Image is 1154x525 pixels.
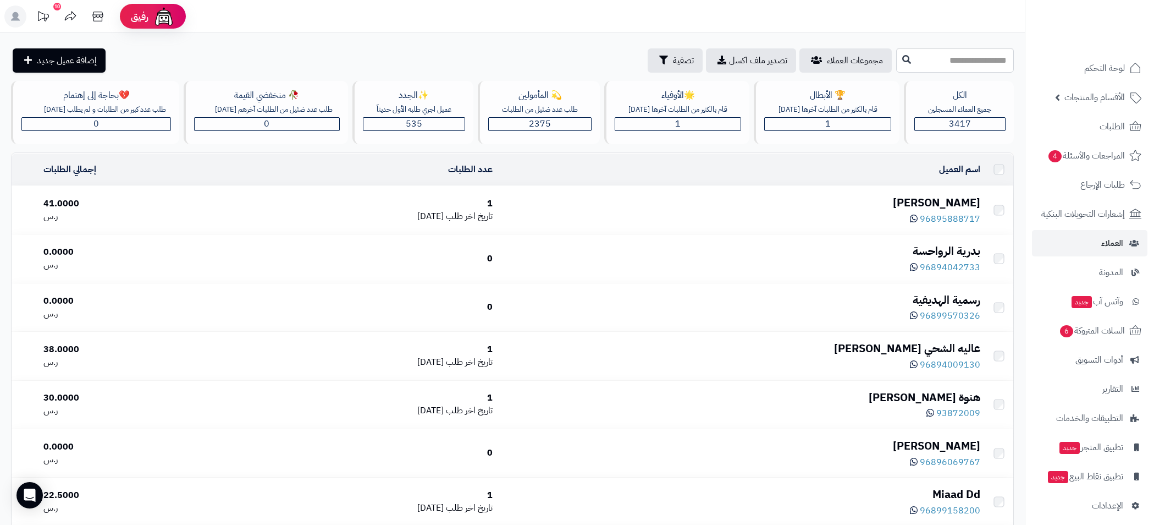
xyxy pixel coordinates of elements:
span: 2375 [529,117,551,130]
span: جديد [1059,442,1080,454]
a: طلبات الإرجاع [1032,172,1147,198]
span: التقارير [1102,381,1123,397]
div: عميل اجري طلبه الأول حديثاّ [363,105,465,115]
span: المدونة [1099,265,1123,280]
a: عدد الطلبات [448,163,493,176]
a: 🌟الأوفياءقام بالكثير من الطلبات آخرها [DATE]1 [602,81,752,144]
div: 0 [237,253,493,265]
span: التطبيقات والخدمات [1056,411,1123,426]
div: 1 [237,198,493,210]
a: لوحة التحكم [1032,55,1147,81]
a: إجمالي الطلبات [43,163,96,176]
a: 96899570326 [910,309,980,322]
span: 535 [406,117,422,130]
span: 3417 [949,117,971,130]
div: طلب عدد كبير من الطلبات و لم يطلب [DATE] [39,105,171,115]
span: السلات المتروكة [1059,323,1125,338]
div: ر.س [43,404,228,417]
div: قام بالكثير من الطلبات آخرها [DATE] [764,105,891,115]
div: 🥀 منخفضي القيمة [194,89,339,102]
span: تاريخ اخر طلب [446,501,493,515]
span: 1 [675,117,681,130]
div: جميع العملاء المسجلين [914,105,1006,115]
div: ✨الجدد [363,89,465,102]
span: 4 [1048,150,1062,163]
div: عاليه الشحي [PERSON_NAME] [501,341,980,357]
span: أدوات التسويق [1075,352,1123,368]
div: 💫 المأمولين [488,89,592,102]
a: المدونة [1032,259,1147,286]
span: تطبيق المتجر [1058,440,1123,455]
a: اسم العميل [939,163,980,176]
div: 0 [237,447,493,460]
span: رفيق [131,10,148,23]
span: 6 [1060,325,1074,338]
a: تحديثات المنصة [29,6,57,30]
a: الكلجميع العملاء المسجلين3417 [902,81,1016,144]
div: 41.0000 [43,198,228,210]
span: الإعدادات [1092,498,1123,513]
span: 96896069767 [920,456,980,469]
a: 🥀 منخفضي القيمةطلب عدد ضئيل من الطلبات آخرهم [DATE]0 [181,81,350,144]
a: الإعدادات [1032,493,1147,519]
button: تصفية [648,48,703,73]
a: 96895888717 [910,212,980,226]
span: تاريخ اخر طلب [446,404,493,417]
div: رسمية الهديفية [501,292,980,308]
a: تطبيق المتجرجديد [1032,434,1147,461]
div: هنوة [PERSON_NAME] [501,390,980,406]
a: المراجعات والأسئلة4 [1032,143,1147,169]
a: التطبيقات والخدمات [1032,405,1147,431]
div: [DATE] [237,502,493,515]
a: مجموعات العملاء [799,48,892,73]
span: إشعارات التحويلات البنكية [1041,206,1125,222]
div: ر.س [43,308,228,320]
div: ر.س [43,356,228,369]
div: 0.0000 [43,441,228,453]
div: [PERSON_NAME] [501,438,980,454]
div: ر.س [43,210,228,223]
span: مجموعات العملاء [827,54,883,67]
a: ✨الجددعميل اجري طلبه الأول حديثاّ535 [350,81,476,144]
a: 96894042733 [910,261,980,274]
span: 0 [264,117,269,130]
a: أدوات التسويق [1032,347,1147,373]
div: 0.0000 [43,295,228,308]
div: 0.0000 [43,246,228,259]
span: 93872009 [936,407,980,420]
div: الكل [914,89,1006,102]
div: Miaad Dd [501,486,980,502]
a: 💫 المأمولينطلب عدد ضئيل من الطلبات2375 [476,81,602,144]
div: 10 [53,3,61,10]
a: 93872009 [926,407,980,420]
div: 1 [237,392,493,404]
div: ر.س [43,453,228,466]
a: وآتس آبجديد [1032,288,1147,315]
a: 💔بحاجة إلى إهتمامطلب عدد كبير من الطلبات و لم يطلب [DATE]0 [9,81,181,144]
div: 30.0000 [43,392,228,404]
a: الطلبات [1032,113,1147,140]
span: المراجعات والأسئلة [1047,148,1125,163]
span: تاريخ اخر طلب [446,210,493,223]
span: 1 [825,117,831,130]
span: جديد [1048,471,1068,483]
span: تاريخ اخر طلب [446,356,493,369]
span: تطبيق نقاط البيع [1047,469,1123,484]
span: لوحة التحكم [1084,61,1125,76]
span: تصفية [673,54,694,67]
div: بدرية الرواحسة [501,243,980,259]
a: السلات المتروكة6 [1032,318,1147,344]
span: 96899158200 [920,504,980,517]
a: التقارير [1032,376,1147,402]
div: 1 [237,343,493,356]
div: 38.0000 [43,343,228,356]
span: تصدير ملف اكسل [729,54,787,67]
span: إضافة عميل جديد [37,54,97,67]
a: تصدير ملف اكسل [706,48,796,73]
span: طلبات الإرجاع [1080,177,1125,193]
div: 💔بحاجة إلى إهتمام [21,89,171,102]
span: وآتس آب [1070,294,1123,309]
div: 1 [237,489,493,502]
div: 🌟الأوفياء [615,89,741,102]
a: إشعارات التحويلات البنكية [1032,201,1147,227]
